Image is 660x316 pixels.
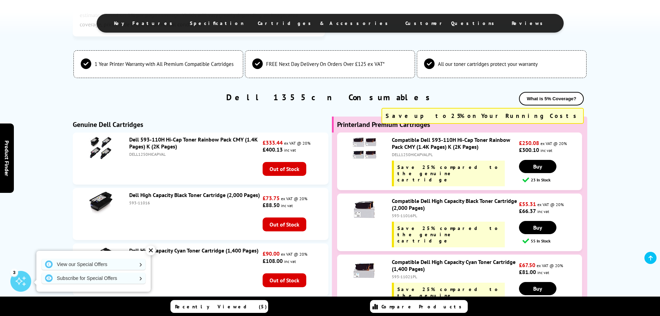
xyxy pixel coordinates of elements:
[129,247,258,254] a: Dell High Capacity Cyan Toner Cartridge (1,400 Pages)
[129,256,261,261] div: 593-11021
[73,120,143,129] b: Genuine Dell Cartridges
[537,263,563,268] span: ex VAT @ 20%
[263,162,306,176] span: Out of Stock
[263,195,280,202] strong: £73.75
[263,257,283,264] strong: £108.00
[95,61,234,67] span: 1 Year Printer Warranty with All Premium Compatible Cartridges
[89,136,113,160] img: Dell 593-110H Hi-Cap Toner Rainbow Pack CMY (1.4K Pages) K (2K Pages)
[392,274,517,279] div: 593-11021PL
[533,224,542,231] span: Buy
[263,202,280,208] strong: £88.50
[263,139,283,146] strong: £333.44
[281,196,307,201] span: ex VAT @ 20%
[281,251,307,257] span: ex VAT @ 20%
[392,258,516,272] a: Compatible Dell High Capacity Cyan Toner Cartridge (1,400 Pages)
[519,139,539,146] strong: £250.08
[397,286,501,305] span: Save 25% compared to the genuine cartridge
[381,304,465,310] span: Compare Products
[392,213,517,218] div: 593-11016PL
[392,136,510,150] a: Compatible Dell 593-110H Hi-Cap Toner Rainbow Pack CMY (1.4K Pages) K (2K Pages)
[519,92,584,105] button: What is 5% Coverage?
[405,20,498,26] span: Customer Questions
[533,163,542,170] span: Buy
[352,136,377,161] img: Compatible Dell 593-110H Hi-Cap Toner Rainbow Pack CMY (1.4K Pages) K (2K Pages)
[392,152,517,157] div: DELL1250HICAPVALPL
[397,164,501,183] span: Save 25% compared to the genuine cartridge
[114,20,176,26] span: Key Features
[519,268,536,275] strong: £81.00
[284,259,296,264] span: inc vat
[522,238,582,244] div: 55 In Stock
[522,177,582,183] div: 23 In Stock
[397,225,501,244] span: Save 25% compared to the genuine cartridge
[263,146,283,153] strong: £400.13
[129,152,261,157] div: DELL1250HICAPVAL
[129,191,260,198] a: Dell High Capacity Black Toner Cartridge (2,000 Pages)
[519,146,539,153] strong: £300.10
[337,120,430,129] b: Printerland Premium Cartridges
[381,108,584,124] div: Save up to 25% on Your Running Costs
[540,141,567,146] span: ex VAT @ 20%
[352,197,377,222] img: Compatible Dell High Capacity Black Toner Cartridge (2,000 Pages)
[284,140,310,146] span: ex VAT @ 20%
[284,147,296,153] span: inc vat
[129,200,261,205] div: 593-11016
[3,140,10,176] span: Product Finder
[519,262,535,268] strong: £67.50
[190,20,244,26] span: Specification
[129,136,258,150] a: Dell 593-110H Hi-Cap Toner Rainbow Pack CMY (1.4K Pages) K (2K Pages)
[537,270,549,275] span: inc vat
[392,197,517,211] a: Compatible Dell High Capacity Black Toner Cartridge (2,000 Pages)
[519,207,536,214] strong: £66.37
[352,258,377,283] img: Compatible Dell High Capacity Cyan Toner Cartridge (1,400 Pages)
[263,273,306,287] span: Out of Stock
[10,268,18,276] div: 3
[89,191,113,216] img: Dell High Capacity Black Toner Cartridge (2,000 Pages)
[281,203,293,208] span: inc vat
[438,61,538,67] span: All our toner cartridges protect your warranty
[519,200,536,207] strong: £55.31
[540,148,552,153] span: inc vat
[42,273,146,284] a: Subscribe for Special Offers
[226,92,434,103] h2: Dell 1355cn Consumables
[146,246,156,255] div: ✕
[258,20,391,26] span: Cartridges & Accessories
[266,61,385,67] span: FREE Next Day Delivery On Orders Over £125 ex VAT*
[537,202,564,207] span: ex VAT @ 20%
[42,259,146,270] a: View our Special Offers
[263,217,306,231] span: Out of Stock
[175,304,267,310] span: Recently Viewed (5)
[370,300,468,313] a: Compare Products
[537,209,549,214] span: inc vat
[533,285,542,292] span: Buy
[263,250,280,257] strong: £90.00
[170,300,268,313] a: Recently Viewed (5)
[512,20,546,26] span: Reviews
